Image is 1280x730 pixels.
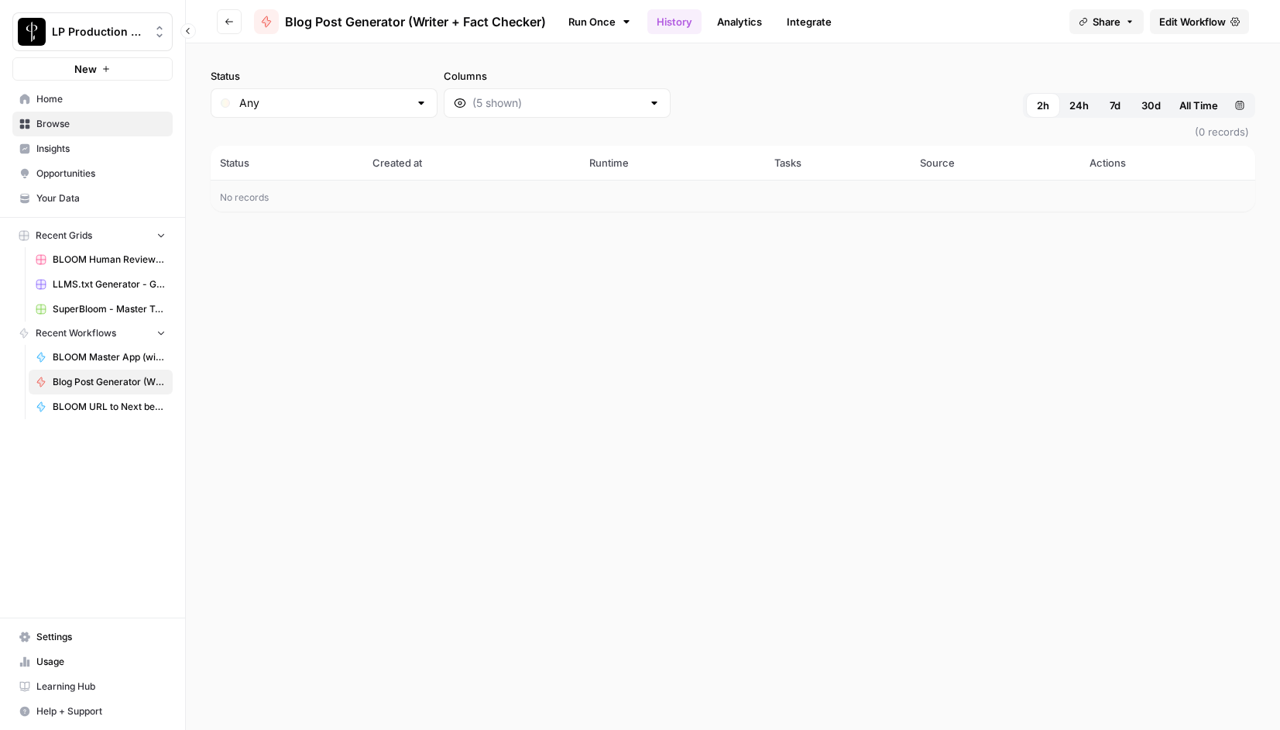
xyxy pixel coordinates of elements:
span: Help + Support [36,704,166,718]
a: BLOOM Human Review (ver2) [29,247,173,272]
a: Browse [12,112,173,136]
th: Created at [363,146,580,180]
button: Share [1069,9,1144,34]
a: Usage [12,649,173,674]
span: Share [1093,14,1120,29]
span: BLOOM Human Review (ver2) [53,253,166,267]
a: Opportunities [12,161,173,186]
span: LP Production Workloads [52,24,146,40]
span: Settings [36,630,166,644]
th: Status [211,146,363,180]
th: Runtime [580,146,765,180]
th: Tasks [765,146,911,180]
a: Insights [12,136,173,161]
span: Blog Post Generator (Writer + Fact Checker) [285,12,546,31]
a: BLOOM URL to Next best blog topic [29,394,173,419]
a: Analytics [708,9,771,34]
th: Actions [1080,146,1255,180]
span: Learning Hub [36,680,166,694]
a: Blog Post Generator (Writer + Fact Checker) [29,370,173,394]
span: Browse [36,117,166,131]
a: SuperBloom - Master Topic List [29,297,173,322]
span: All Time [1179,98,1218,113]
span: 24h [1069,98,1089,113]
button: 24h [1060,93,1098,118]
a: Blog Post Generator (Writer + Fact Checker) [254,9,546,34]
label: Columns [444,68,671,84]
input: Any [239,95,409,111]
span: No records [220,191,269,203]
a: Run Once [558,9,641,35]
span: Recent Workflows [36,326,116,340]
a: History [647,9,702,34]
a: Learning Hub [12,674,173,699]
a: LLMS.txt Generator - Grid [29,272,173,297]
span: SuperBloom - Master Topic List [53,302,166,316]
input: (5 shown) [472,95,642,111]
label: Status [211,68,438,84]
button: New [12,57,173,81]
span: 7d [1110,98,1120,113]
span: BLOOM Master App (with human review) [53,350,166,364]
a: Your Data [12,186,173,211]
span: Recent Grids [36,229,92,243]
a: BLOOM Master App (with human review) [29,345,173,370]
th: Source [911,146,1081,180]
span: Home [36,92,166,106]
a: Edit Workflow [1150,9,1249,34]
a: Integrate [777,9,841,34]
span: Your Data [36,191,166,205]
span: 30d [1141,98,1161,113]
span: (0 records) [211,118,1255,146]
a: Settings [12,625,173,649]
span: Edit Workflow [1159,14,1226,29]
span: Opportunities [36,167,166,181]
span: New [74,61,97,77]
button: 7d [1098,93,1132,118]
span: 2h [1037,98,1049,113]
span: BLOOM URL to Next best blog topic [53,400,166,414]
button: Help + Support [12,699,173,724]
button: 30d [1132,93,1170,118]
span: Usage [36,655,166,669]
button: All Time [1170,93,1227,118]
button: Recent Grids [12,224,173,247]
span: LLMS.txt Generator - Grid [53,277,166,291]
span: Insights [36,142,166,156]
button: Recent Workflows [12,322,173,345]
a: Home [12,87,173,112]
button: Workspace: LP Production Workloads [12,12,173,51]
img: LP Production Workloads Logo [18,18,46,46]
span: Blog Post Generator (Writer + Fact Checker) [53,375,166,389]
